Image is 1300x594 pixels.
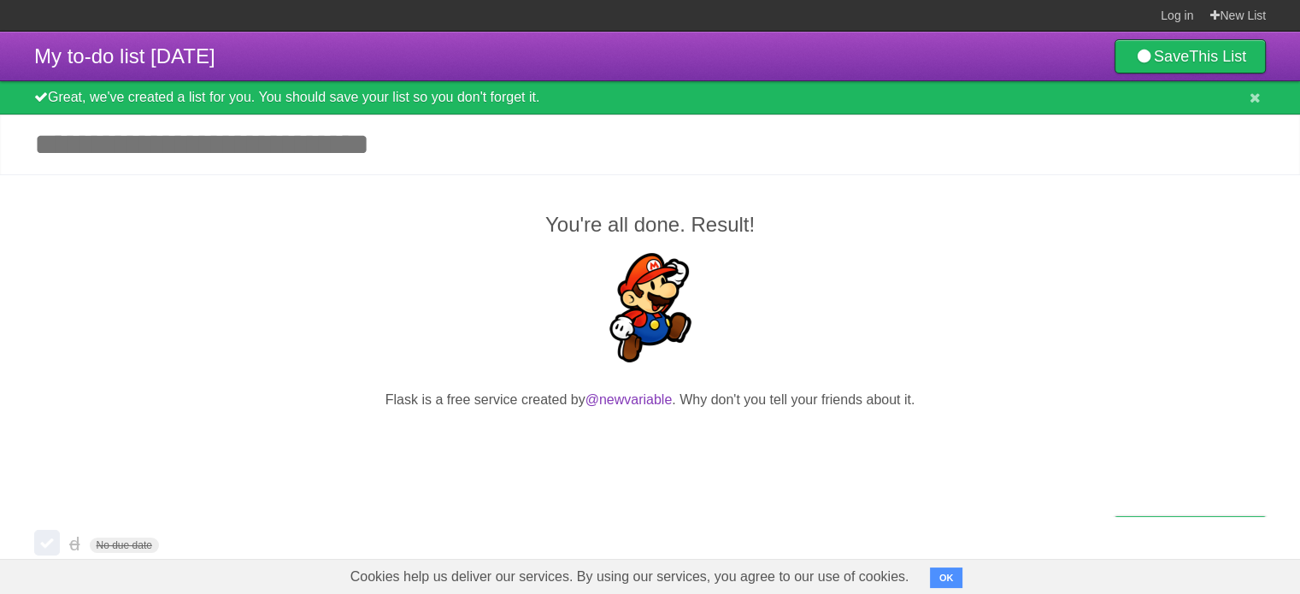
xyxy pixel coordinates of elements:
[333,560,926,594] span: Cookies help us deliver our services. By using our services, you agree to our use of cookies.
[34,209,1266,240] h2: You're all done. Result!
[69,533,84,555] span: d
[620,432,681,456] iframe: X Post Button
[1189,48,1246,65] b: This List
[90,538,159,553] span: No due date
[1115,516,1266,548] a: Buy me a coffee
[1115,39,1266,74] a: SaveThis List
[34,530,60,556] label: Done
[34,44,215,68] span: My to-do list [DATE]
[596,253,705,362] img: Super Mario
[585,392,673,407] a: @newvariable
[34,390,1266,410] p: Flask is a free service created by . Why don't you tell your friends about it.
[930,568,963,588] button: OK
